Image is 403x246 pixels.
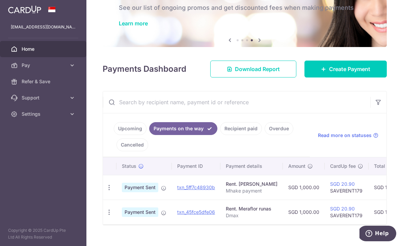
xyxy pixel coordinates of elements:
[122,207,158,217] span: Payment Sent
[210,61,296,77] a: Download Report
[119,4,371,12] h6: See our list of ongoing promos and get discounted fees when making payments
[11,24,76,30] p: [EMAIL_ADDRESS][DOMAIN_NAME]
[226,187,277,194] p: Mhake payment
[22,46,66,52] span: Home
[304,61,387,77] a: Create Payment
[318,132,378,139] a: Read more on statuses
[318,132,372,139] span: Read more on statuses
[226,205,277,212] div: Rent. Meraflor runas
[177,184,215,190] a: txn_5ff7c48930b
[226,181,277,187] div: Rent. [PERSON_NAME]
[325,200,369,224] td: SAVERENT179
[283,200,325,224] td: SGD 1,000.00
[177,209,215,215] a: txn_45fce5dfe06
[122,163,136,170] span: Status
[119,20,148,27] a: Learn more
[116,138,148,151] a: Cancelled
[103,91,370,113] input: Search by recipient name, payment id or reference
[288,163,305,170] span: Amount
[374,163,396,170] span: Total amt.
[265,122,293,135] a: Overdue
[330,163,356,170] span: CardUp fee
[149,122,217,135] a: Payments on the way
[103,63,186,75] h4: Payments Dashboard
[22,62,66,69] span: Pay
[359,226,396,243] iframe: Opens a widget where you can find more information
[8,5,41,14] img: CardUp
[220,122,262,135] a: Recipient paid
[22,78,66,85] span: Refer & Save
[122,183,158,192] span: Payment Sent
[330,181,355,187] a: SGD 20.90
[325,175,369,200] td: SAVERENT179
[330,206,355,211] a: SGD 20.90
[220,157,283,175] th: Payment details
[22,111,66,117] span: Settings
[172,157,220,175] th: Payment ID
[22,94,66,101] span: Support
[329,65,370,73] span: Create Payment
[226,212,277,219] p: Dmax
[283,175,325,200] td: SGD 1,000.00
[114,122,146,135] a: Upcoming
[235,65,280,73] span: Download Report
